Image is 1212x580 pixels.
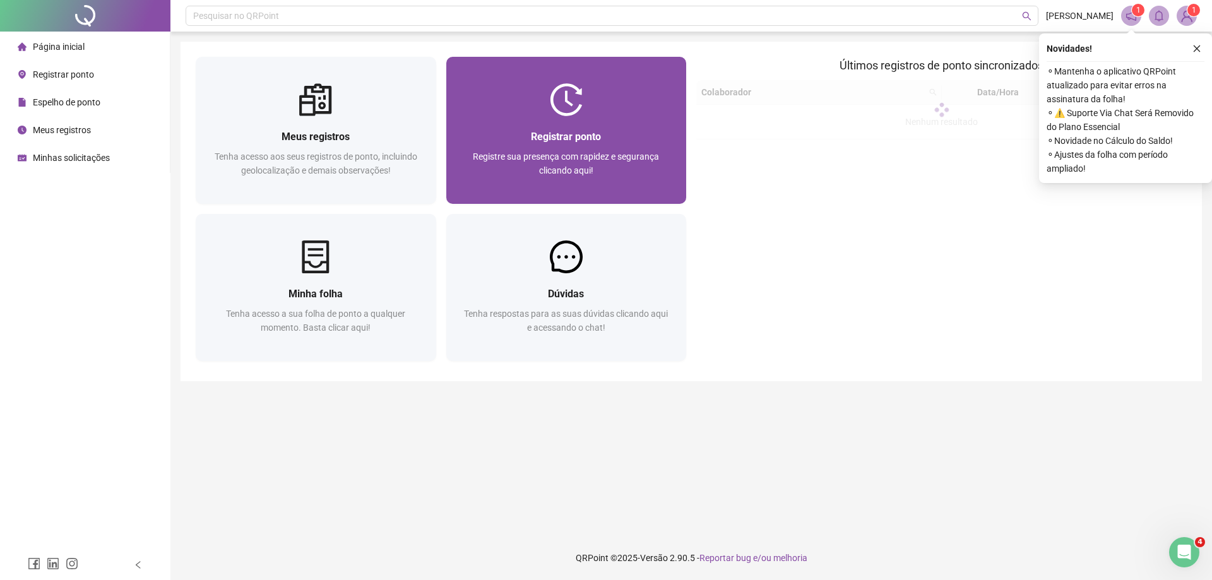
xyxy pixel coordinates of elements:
[699,553,807,563] span: Reportar bug e/ou melhoria
[1126,10,1137,21] span: notification
[33,153,110,163] span: Minhas solicitações
[1153,10,1165,21] span: bell
[1047,106,1204,134] span: ⚬ ⚠️ Suporte Via Chat Será Removido do Plano Essencial
[33,97,100,107] span: Espelho de ponto
[446,214,687,361] a: DúvidasTenha respostas para as suas dúvidas clicando aqui e acessando o chat!
[47,557,59,570] span: linkedin
[18,153,27,162] span: schedule
[33,69,94,80] span: Registrar ponto
[33,125,91,135] span: Meus registros
[1046,9,1114,23] span: [PERSON_NAME]
[531,131,601,143] span: Registrar ponto
[196,214,436,361] a: Minha folhaTenha acesso a sua folha de ponto a qualquer momento. Basta clicar aqui!
[18,126,27,134] span: clock-circle
[1177,6,1196,25] img: 63900
[1192,6,1196,15] span: 1
[1187,4,1200,16] sup: Atualize o seu contato no menu Meus Dados
[464,309,668,333] span: Tenha respostas para as suas dúvidas clicando aqui e acessando o chat!
[288,288,343,300] span: Minha folha
[196,57,436,204] a: Meus registrosTenha acesso aos seus registros de ponto, incluindo geolocalização e demais observa...
[226,309,405,333] span: Tenha acesso a sua folha de ponto a qualquer momento. Basta clicar aqui!
[446,57,687,204] a: Registrar pontoRegistre sua presença com rapidez e segurança clicando aqui!
[18,98,27,107] span: file
[1169,537,1199,567] iframe: Intercom live chat
[282,131,350,143] span: Meus registros
[1022,11,1031,21] span: search
[66,557,78,570] span: instagram
[1047,134,1204,148] span: ⚬ Novidade no Cálculo do Saldo!
[1047,42,1092,56] span: Novidades !
[28,557,40,570] span: facebook
[18,70,27,79] span: environment
[1047,148,1204,175] span: ⚬ Ajustes da folha com período ampliado!
[33,42,85,52] span: Página inicial
[1195,537,1205,547] span: 4
[170,536,1212,580] footer: QRPoint © 2025 - 2.90.5 -
[548,288,584,300] span: Dúvidas
[840,59,1043,72] span: Últimos registros de ponto sincronizados
[1192,44,1201,53] span: close
[640,553,668,563] span: Versão
[18,42,27,51] span: home
[1132,4,1144,16] sup: 1
[1047,64,1204,106] span: ⚬ Mantenha o aplicativo QRPoint atualizado para evitar erros na assinatura da folha!
[215,151,417,175] span: Tenha acesso aos seus registros de ponto, incluindo geolocalização e demais observações!
[473,151,659,175] span: Registre sua presença com rapidez e segurança clicando aqui!
[1136,6,1141,15] span: 1
[134,560,143,569] span: left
